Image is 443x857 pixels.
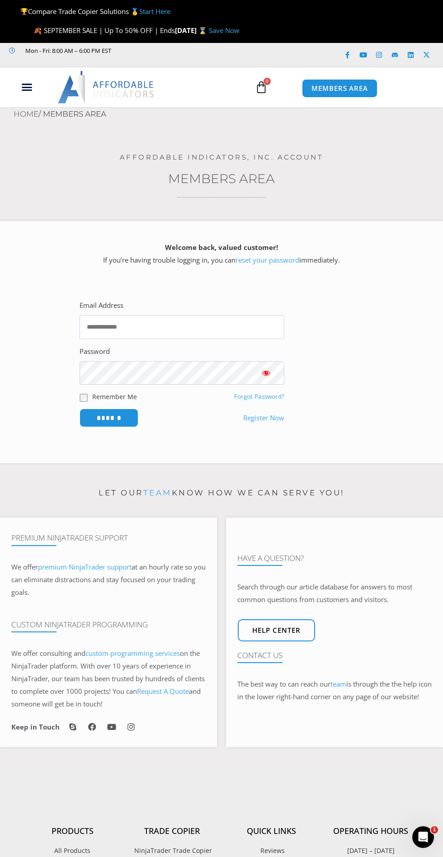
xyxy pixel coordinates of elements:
a: Request A Quote [137,687,189,696]
span: 1 [431,826,438,833]
span: on the NinjaTrader platform. With over 10 years of experience in NinjaTrader, our team has been t... [11,649,205,708]
p: [DATE] – [DATE] [321,845,420,857]
span: at an hourly rate so you can eliminate distractions and stay focused on your trading goals. [11,562,206,597]
a: team [330,679,346,688]
span: 🍂 SEPTEMBER SALE | Up To 50% OFF | Ends [33,26,175,35]
h4: Premium NinjaTrader Support [11,533,206,542]
span: 0 [264,78,271,85]
h4: Operating Hours [321,826,420,836]
a: All Products [23,845,122,857]
a: reset your password [236,255,299,264]
label: Email Address [80,299,123,312]
strong: [DATE] ⌛ [175,26,209,35]
a: Save Now [209,26,240,35]
span: Reviews [258,845,285,857]
label: Remember Me [92,392,137,401]
a: Register Now [243,412,284,424]
iframe: Intercom live chat [412,826,434,848]
img: 🏆 [21,8,28,15]
span: NinjaTrader Trade Copier [132,845,212,857]
a: custom programming services [85,649,180,658]
span: MEMBERS AREA [311,85,368,92]
strong: Welcome back, valued customer! [165,243,278,252]
a: Home [14,109,38,118]
p: Search through our article database for answers to most common questions from customers and visit... [237,581,432,606]
a: premium NinjaTrader support [38,562,132,571]
nav: Breadcrumb [14,107,443,122]
span: Compare Trade Copier Solutions 🥇 [20,7,170,16]
span: Mon - Fri: 8:00 AM – 6:00 PM EST [23,45,111,56]
a: Affordable Indicators, Inc. Account [120,153,324,161]
a: Members Area [168,171,275,186]
a: 0 [241,74,281,100]
h4: Products [23,826,122,836]
a: MEMBERS AREA [302,79,377,98]
p: If you’re having trouble logging in, you can immediately. [16,241,427,267]
div: Menu Toggle [5,79,49,96]
p: The best way to can reach our is through the the help icon in the lower right-hand corner on any ... [237,678,432,703]
img: LogoAI | Affordable Indicators – NinjaTrader [58,71,155,104]
h4: Trade Copier [122,826,221,836]
label: Password [80,345,110,358]
a: team [143,488,172,497]
h6: Keep in Touch [11,723,60,731]
h4: Have A Question? [237,554,432,563]
h4: Contact Us [237,651,432,660]
span: We offer consulting and [11,649,180,658]
span: All Products [54,845,90,857]
h4: Quick Links [221,826,321,836]
h4: Custom NinjaTrader Programming [11,620,206,629]
span: Help center [252,627,301,634]
iframe: Customer reviews powered by Trustpilot [9,56,145,65]
a: Reviews [221,845,321,857]
span: We offer [11,562,38,571]
button: Show password [248,361,284,385]
a: Forgot Password? [234,392,284,400]
a: Start Here [139,7,170,16]
a: NinjaTrader Trade Copier [122,845,221,857]
a: Help center [238,619,315,641]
